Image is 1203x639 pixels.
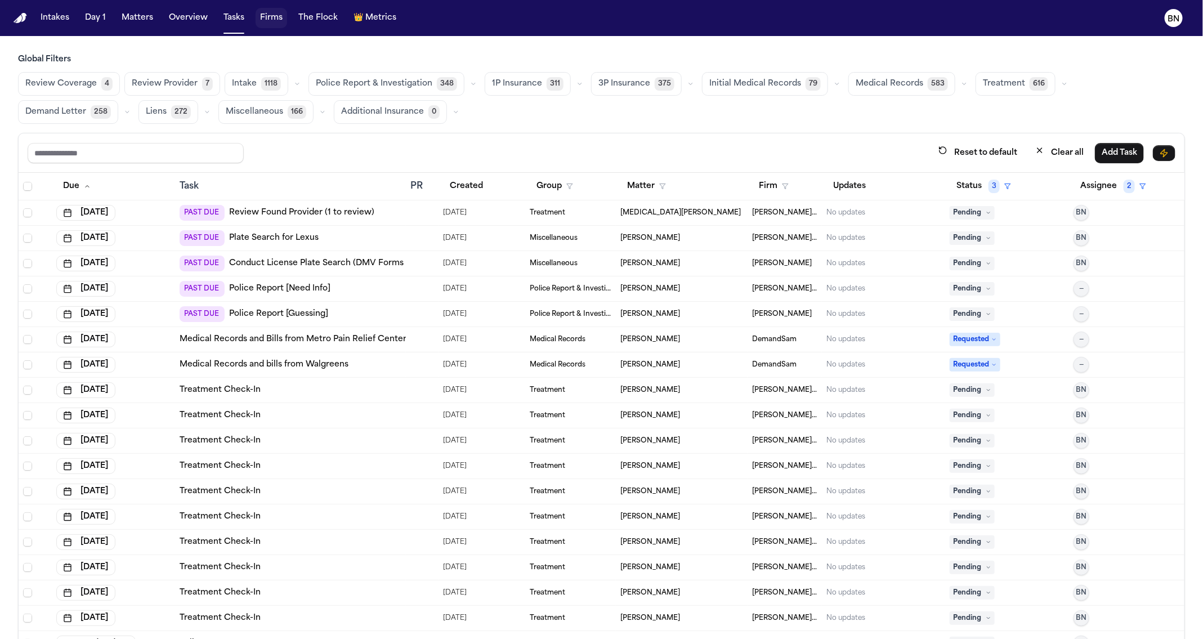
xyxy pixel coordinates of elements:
[25,78,97,90] span: Review Coverage
[591,72,682,96] button: 3P Insurance375
[18,54,1185,65] h3: Global Filters
[101,77,113,91] span: 4
[261,77,281,91] span: 1118
[702,72,828,96] button: Initial Medical Records79
[294,8,342,28] button: The Flock
[983,78,1025,90] span: Treatment
[14,13,27,24] img: Finch Logo
[547,77,564,91] span: 311
[1028,142,1090,163] button: Clear all
[308,72,464,96] button: Police Report & Investigation348
[25,106,86,118] span: Demand Letter
[117,8,158,28] button: Matters
[334,100,447,124] button: Additional Insurance0
[856,78,923,90] span: Medical Records
[485,72,571,96] button: 1P Insurance311
[928,77,948,91] span: 583
[132,78,198,90] span: Review Provider
[36,8,74,28] button: Intakes
[225,72,288,96] button: Intake1118
[806,77,821,91] span: 79
[709,78,801,90] span: Initial Medical Records
[976,72,1056,96] button: Treatment616
[316,78,432,90] span: Police Report & Investigation
[598,78,650,90] span: 3P Insurance
[232,78,257,90] span: Intake
[848,72,955,96] button: Medical Records583
[81,8,110,28] button: Day 1
[218,100,314,124] button: Miscellaneous166
[932,142,1024,163] button: Reset to default
[18,72,120,96] button: Review Coverage4
[655,77,674,91] span: 375
[492,78,542,90] span: 1P Insurance
[1153,145,1175,161] button: Immediate Task
[428,105,440,119] span: 0
[171,105,191,119] span: 272
[341,106,424,118] span: Additional Insurance
[219,8,249,28] button: Tasks
[124,72,220,96] button: Review Provider7
[164,8,212,28] button: Overview
[349,8,401,28] button: crownMetrics
[256,8,287,28] button: Firms
[1030,77,1048,91] span: 616
[18,100,118,124] button: Demand Letter258
[1095,143,1144,163] button: Add Task
[91,105,111,119] span: 258
[437,77,457,91] span: 348
[202,77,213,91] span: 7
[14,13,27,24] a: Home
[146,106,167,118] span: Liens
[226,106,283,118] span: Miscellaneous
[288,105,306,119] span: 166
[138,100,198,124] button: Liens272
